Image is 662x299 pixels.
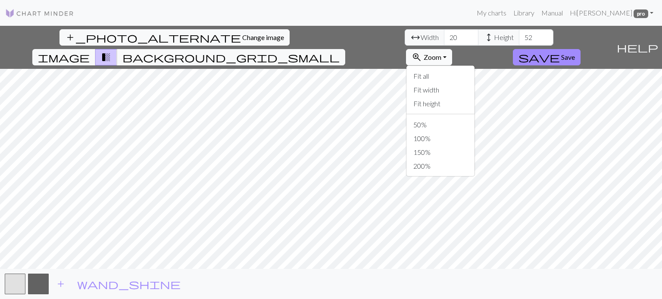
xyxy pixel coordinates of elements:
[494,32,514,43] span: Height
[406,97,475,111] button: Fit height
[518,51,560,63] span: save
[406,132,475,145] button: 100%
[50,276,72,292] button: Add color
[72,276,186,292] button: Auto pick colours
[613,26,662,69] button: Help
[56,278,66,290] span: add
[561,53,575,61] span: Save
[406,159,475,173] button: 200%
[122,51,340,63] span: background_grid_small
[406,49,452,65] button: Zoom
[634,9,648,18] span: pro
[513,49,581,65] button: Save
[538,4,566,22] a: Manual
[406,83,475,97] button: Fit width
[484,31,494,43] span: height
[424,53,441,61] span: Zoom
[242,33,284,41] span: Change image
[59,29,290,46] button: Change image
[101,51,111,63] span: transition_fade
[566,4,657,22] a: Hi[PERSON_NAME] pro
[38,51,90,63] span: image
[5,8,74,18] img: Logo
[410,31,421,43] span: arrow_range
[473,4,510,22] a: My charts
[617,41,658,53] span: help
[406,118,475,132] button: 50%
[412,51,422,63] span: zoom_in
[421,32,439,43] span: Width
[406,69,475,83] button: Fit all
[65,31,241,43] span: add_photo_alternate
[510,4,538,22] a: Library
[406,145,475,159] button: 150%
[77,278,181,290] span: wand_shine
